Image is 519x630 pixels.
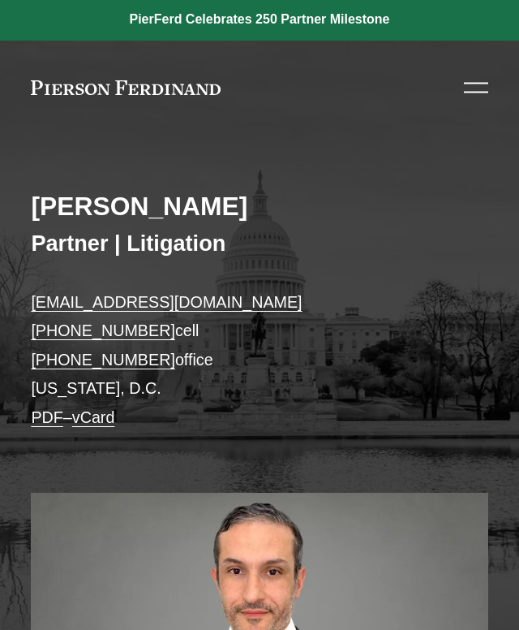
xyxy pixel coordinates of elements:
[31,293,302,311] a: [EMAIL_ADDRESS][DOMAIN_NAME]
[31,351,175,369] a: [PHONE_NUMBER]
[31,230,487,257] h3: Partner | Litigation
[31,408,62,426] a: PDF
[31,321,175,339] a: [PHONE_NUMBER]
[31,191,487,222] h2: [PERSON_NAME]
[31,288,487,433] p: cell office [US_STATE], D.C. –
[72,408,115,426] a: vCard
